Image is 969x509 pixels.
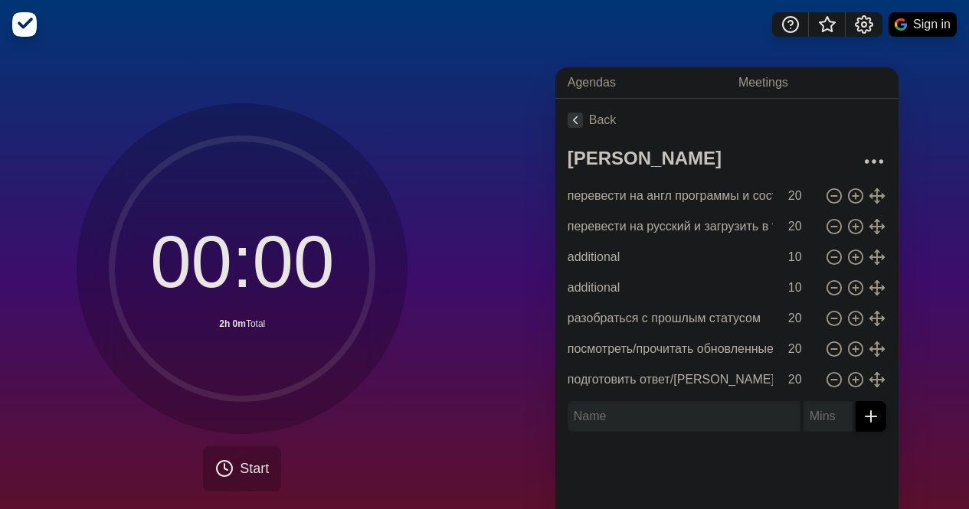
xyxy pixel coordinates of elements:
button: Start [203,446,281,491]
input: Name [561,211,779,242]
input: Mins [782,181,819,211]
span: Start [240,458,269,479]
input: Mins [782,242,819,272]
input: Name [561,303,779,334]
input: Name [561,364,779,395]
input: Name [561,272,779,303]
input: Name [561,334,779,364]
input: Mins [782,211,819,242]
img: google logo [895,18,907,31]
a: Meetings [726,67,899,99]
input: Name [561,242,779,272]
input: Mins [804,401,853,432]
input: Mins [782,272,819,303]
input: Mins [782,364,819,395]
button: Settings [846,12,882,37]
a: Agendas [555,67,726,99]
button: What’s new [809,12,846,37]
input: Name [568,401,800,432]
a: Back [555,99,899,142]
input: Mins [782,334,819,364]
button: More [859,146,889,177]
button: Sign in [889,12,957,37]
img: timeblocks logo [12,12,37,37]
button: Help [772,12,809,37]
input: Mins [782,303,819,334]
input: Name [561,181,779,211]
